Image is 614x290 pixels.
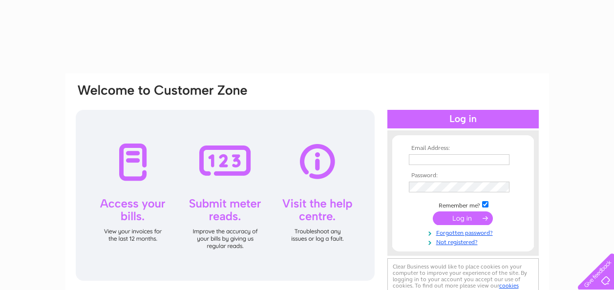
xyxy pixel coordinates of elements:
[406,172,520,179] th: Password:
[409,237,520,246] a: Not registered?
[409,228,520,237] a: Forgotten password?
[433,211,493,225] input: Submit
[406,145,520,152] th: Email Address:
[406,200,520,209] td: Remember me?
